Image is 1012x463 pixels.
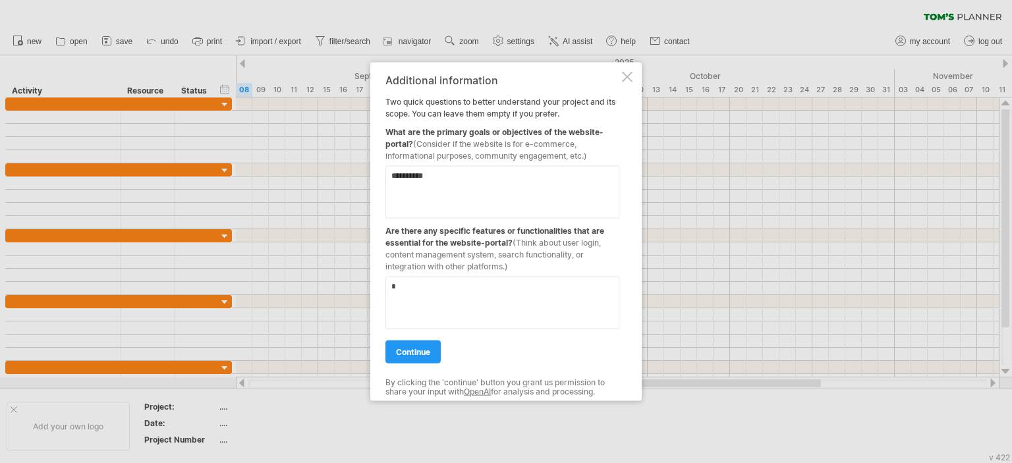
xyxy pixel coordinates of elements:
[464,387,491,396] a: OpenAI
[385,74,619,389] div: Two quick questions to better understand your project and its scope. You can leave them empty if ...
[385,138,587,160] span: (Consider if the website is for e-commerce, informational purposes, community engagement, etc.)
[385,74,619,86] div: Additional information
[385,340,441,363] a: continue
[385,218,619,272] div: Are there any specific features or functionalities that are essential for the website-portal?
[385,237,601,271] span: (Think about user login, content management system, search functionality, or integration with oth...
[385,119,619,161] div: What are the primary goals or objectives of the website-portal?
[385,377,619,396] div: By clicking the 'continue' button you grant us permission to share your input with for analysis a...
[396,346,430,356] span: continue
